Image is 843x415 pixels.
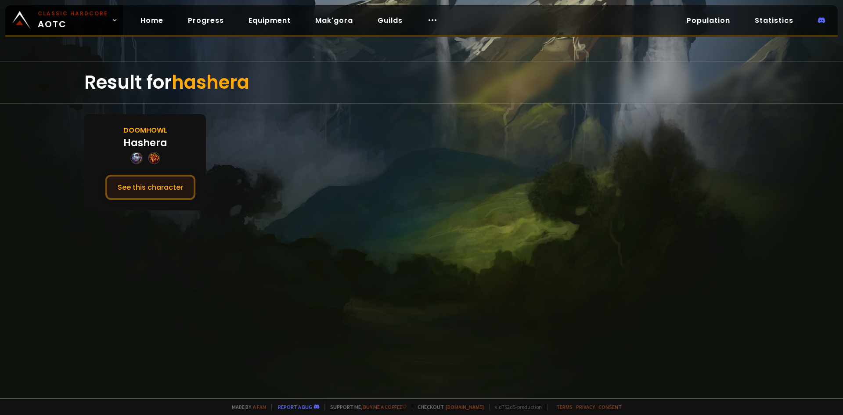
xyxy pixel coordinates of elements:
span: Made by [227,404,266,410]
a: a fan [253,404,266,410]
div: Hashera [123,136,167,150]
a: Progress [181,11,231,29]
small: Classic Hardcore [38,10,108,18]
button: See this character [105,175,195,200]
a: Mak'gora [308,11,360,29]
a: Report a bug [278,404,312,410]
a: Privacy [576,404,595,410]
a: Consent [598,404,622,410]
a: Home [133,11,170,29]
span: hashera [172,69,249,95]
a: Statistics [748,11,800,29]
div: Doomhowl [123,125,167,136]
div: Result for [84,62,759,103]
span: Support me, [324,404,407,410]
a: [DOMAIN_NAME] [446,404,484,410]
a: Buy me a coffee [363,404,407,410]
span: Checkout [412,404,484,410]
a: Population [680,11,737,29]
a: Terms [556,404,573,410]
span: AOTC [38,10,108,31]
a: Guilds [371,11,410,29]
a: Equipment [241,11,298,29]
a: Classic HardcoreAOTC [5,5,123,35]
span: v. d752d5 - production [489,404,542,410]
